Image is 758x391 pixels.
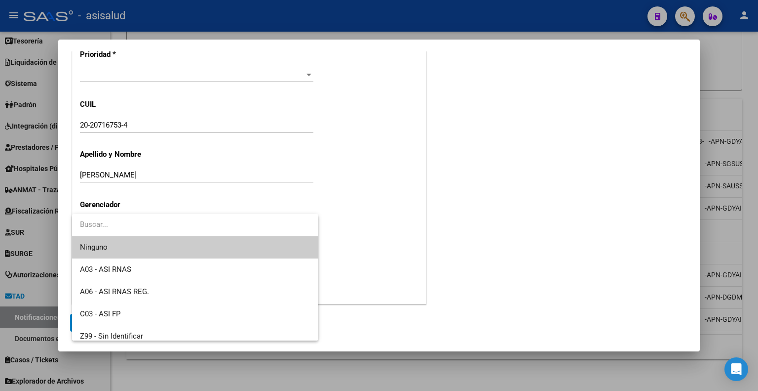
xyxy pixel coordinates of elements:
span: C03 - ASI FP [80,309,120,318]
span: Z99 - Sin Identificar [80,332,143,341]
div: Open Intercom Messenger [724,357,748,381]
span: A03 - ASI RNAS [80,265,131,274]
span: Ninguno [80,236,311,259]
span: A06 - ASI RNAS REG. [80,287,149,296]
input: dropdown search [72,214,311,236]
